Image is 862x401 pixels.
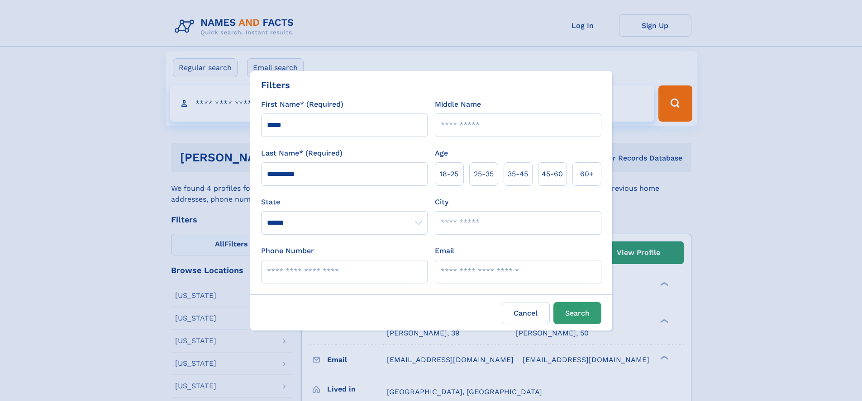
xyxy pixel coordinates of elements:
[502,302,550,324] label: Cancel
[435,245,454,256] label: Email
[508,169,528,179] span: 35‑45
[435,148,448,159] label: Age
[261,148,343,159] label: Last Name* (Required)
[474,169,494,179] span: 25‑35
[440,169,458,179] span: 18‑25
[553,302,601,324] button: Search
[542,169,563,179] span: 45‑60
[580,169,594,179] span: 60+
[261,197,428,208] label: State
[261,245,314,256] label: Phone Number
[435,197,448,208] label: City
[435,99,481,110] label: Middle Name
[261,99,343,110] label: First Name* (Required)
[261,78,290,92] div: Filters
